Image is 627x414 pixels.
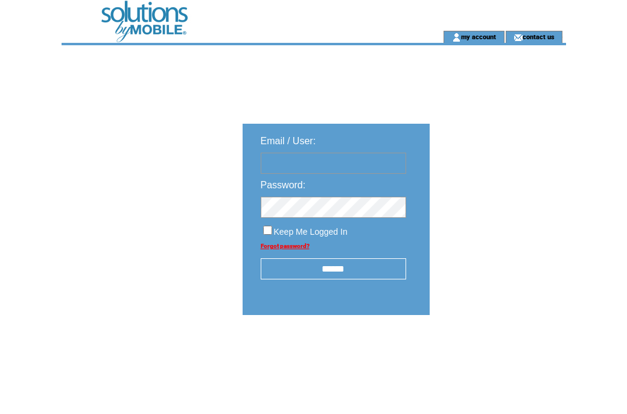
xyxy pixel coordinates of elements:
img: contact_us_icon.gif;jsessionid=BEFC206E38D938CB3478684501BB748F [514,33,523,42]
a: my account [461,33,496,40]
span: Keep Me Logged In [274,227,348,237]
img: account_icon.gif;jsessionid=BEFC206E38D938CB3478684501BB748F [452,33,461,42]
img: transparent.png;jsessionid=BEFC206E38D938CB3478684501BB748F [465,345,525,360]
a: contact us [523,33,555,40]
a: Forgot password? [261,243,310,249]
span: Email / User: [261,136,316,146]
span: Password: [261,180,306,190]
